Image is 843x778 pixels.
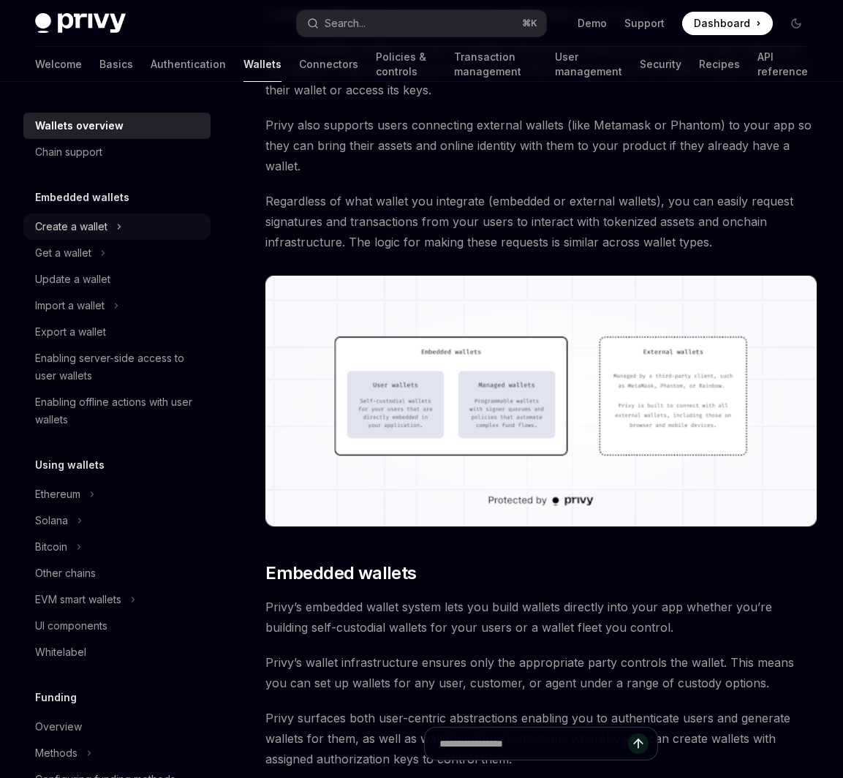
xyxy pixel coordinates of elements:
[35,117,124,135] div: Wallets overview
[578,16,607,31] a: Demo
[35,744,78,762] div: Methods
[265,562,416,585] span: Embedded wallets
[23,507,211,534] button: Solana
[299,47,358,82] a: Connectors
[23,113,211,139] a: Wallets overview
[35,486,80,503] div: Ethereum
[265,652,817,693] span: Privy’s wallet infrastructure ensures only the appropriate party controls the wallet. This means ...
[23,319,211,345] a: Export a wallet
[35,456,105,474] h5: Using wallets
[99,47,133,82] a: Basics
[694,16,750,31] span: Dashboard
[23,266,211,292] a: Update a wallet
[35,189,129,206] h5: Embedded wallets
[23,714,211,740] a: Overview
[23,560,211,586] a: Other chains
[35,591,121,608] div: EVM smart wallets
[325,15,366,32] div: Search...
[35,564,96,582] div: Other chains
[35,538,67,556] div: Bitcoin
[35,143,102,161] div: Chain support
[23,139,211,165] a: Chain support
[23,214,211,240] button: Create a wallet
[35,512,68,529] div: Solana
[35,218,107,235] div: Create a wallet
[628,733,649,754] button: Send message
[23,534,211,560] button: Bitcoin
[265,597,817,638] span: Privy’s embedded wallet system lets you build wallets directly into your app whether you’re build...
[23,613,211,639] a: UI components
[23,481,211,507] button: Ethereum
[23,292,211,319] button: Import a wallet
[35,350,202,385] div: Enabling server-side access to user wallets
[35,244,91,262] div: Get a wallet
[35,393,202,428] div: Enabling offline actions with user wallets
[23,389,211,433] a: Enabling offline actions with user wallets
[35,13,126,34] img: dark logo
[35,271,110,288] div: Update a wallet
[640,47,681,82] a: Security
[454,47,537,82] a: Transaction management
[23,240,211,266] button: Get a wallet
[35,689,77,706] h5: Funding
[35,643,86,661] div: Whitelabel
[23,740,211,766] button: Methods
[35,718,82,736] div: Overview
[555,47,622,82] a: User management
[265,708,817,769] span: Privy surfaces both user-centric abstractions enabling you to authenticate users and generate wal...
[23,639,211,665] a: Whitelabel
[23,586,211,613] button: EVM smart wallets
[151,47,226,82] a: Authentication
[23,345,211,389] a: Enabling server-side access to user wallets
[522,18,537,29] span: ⌘ K
[265,115,817,176] span: Privy also supports users connecting external wallets (like Metamask or Phantom) to your app so t...
[297,10,547,37] button: Search...⌘K
[439,728,628,760] input: Ask a question...
[624,16,665,31] a: Support
[376,47,436,82] a: Policies & controls
[35,297,105,314] div: Import a wallet
[243,47,281,82] a: Wallets
[265,276,817,526] img: images/walletoverview.png
[699,47,740,82] a: Recipes
[35,47,82,82] a: Welcome
[35,323,106,341] div: Export a wallet
[682,12,773,35] a: Dashboard
[35,617,107,635] div: UI components
[265,191,817,252] span: Regardless of what wallet you integrate (embedded or external wallets), you can easily request si...
[785,12,808,35] button: Toggle dark mode
[757,47,808,82] a: API reference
